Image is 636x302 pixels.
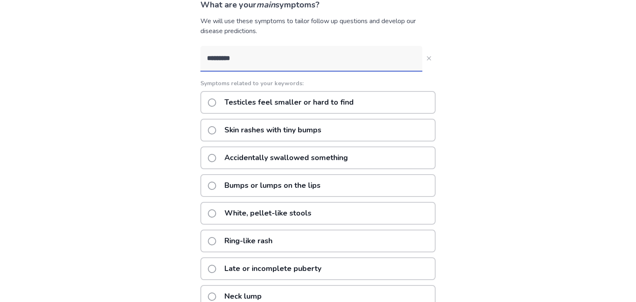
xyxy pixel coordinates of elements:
[200,46,422,71] input: Close
[219,258,326,279] p: Late or incomplete puberty
[200,16,436,36] div: We will use these symptoms to tailor follow up questions and develop our disease predictions.
[219,120,326,141] p: Skin rashes with tiny bumps
[219,203,316,224] p: White, pellet-like stools
[219,175,325,196] p: Bumps or lumps on the lips
[219,92,359,113] p: Testicles feel smaller or hard to find
[200,79,436,88] p: Symptoms related to your keywords:
[422,52,436,65] button: Close
[219,230,277,252] p: Ring-like rash
[219,147,353,168] p: Accidentally swallowed something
